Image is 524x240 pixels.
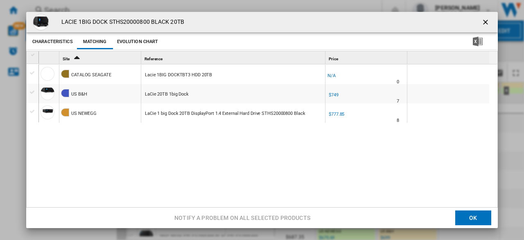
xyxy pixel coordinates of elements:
[141,65,325,84] div: STHS20000800
[30,34,75,49] button: Characteristics
[327,110,344,119] div: $777.85
[455,210,491,225] button: OK
[115,34,160,49] button: Evolution chart
[327,51,407,64] div: Price Sort None
[71,104,97,123] div: US NEWEGG
[327,51,407,64] div: Sort None
[61,51,141,64] div: Sort Ascending
[329,57,338,61] span: Price
[329,112,344,117] div: $777.85
[41,51,59,64] div: Sort None
[329,92,339,98] div: $749
[397,117,399,125] div: Delivery Time : 8 days
[63,57,70,61] span: Site
[77,34,113,49] button: Matching
[145,104,305,123] div: LaCie 1 big Dock 20TB DisplayPort 1.4 External Hard Drive STHS20000800 Black
[397,78,399,86] div: Delivery Time : 0 day
[33,14,49,30] img: lacie_sths20000800_20tb_1big_dock_1724278.jpg
[143,51,325,64] div: Sort None
[145,85,189,104] div: LaCie 20TB 1big Dock
[327,91,339,99] div: $749
[327,72,336,80] div: N/A
[145,57,163,61] span: Reference
[57,18,184,26] h4: LACIE 1BIG DOCK STHS20000800 BLACK 20TB
[141,103,325,122] div: https://www.newegg.com/lacie-1-big-dock-20tb-black/p/N82E16822154839
[141,84,325,103] div: https://www.bhphotovideo.com/c/product/1724278-REG/lacie_sths20000800_20tb_1big_dock.html
[397,97,399,105] div: Delivery Time : 7 days
[460,34,496,49] button: Download in Excel
[71,85,87,104] div: US B&H
[172,210,313,225] button: Notify a problem on all selected products
[145,66,212,85] div: Lacie 1BIG DOCKTBT3 HDD 20TB
[143,51,325,64] div: Reference Sort None
[70,57,84,61] span: Sort Ascending
[409,51,489,64] div: Sort None
[26,12,498,228] md-dialog: Product popup
[478,14,495,30] button: getI18NText('BUTTONS.CLOSE_DIALOG')
[481,18,491,28] ng-md-icon: getI18NText('BUTTONS.CLOSE_DIALOG')
[61,51,141,64] div: Site Sort Ascending
[71,66,111,85] div: CATALOG SEAGATE
[473,37,483,46] img: excel-24x24.png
